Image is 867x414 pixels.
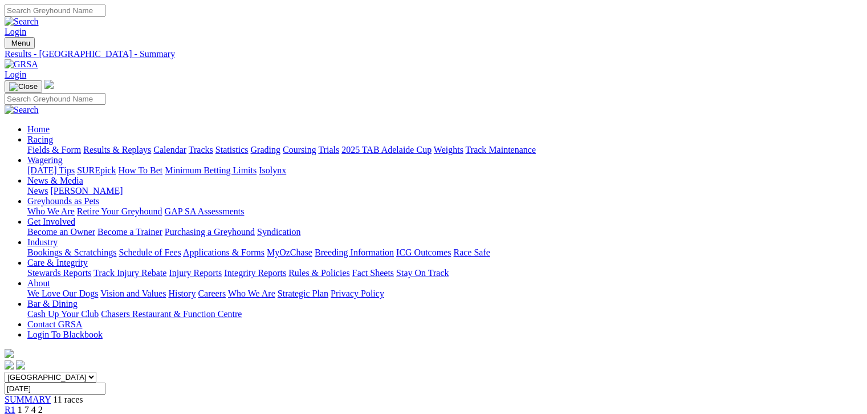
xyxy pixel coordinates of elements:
[27,268,862,278] div: Care & Integrity
[27,309,99,319] a: Cash Up Your Club
[27,124,50,134] a: Home
[27,237,58,247] a: Industry
[5,93,105,105] input: Search
[5,383,105,395] input: Select date
[11,39,30,47] span: Menu
[165,206,245,216] a: GAP SA Assessments
[259,165,286,175] a: Isolynx
[315,247,394,257] a: Breeding Information
[50,186,123,196] a: [PERSON_NAME]
[97,227,162,237] a: Become a Trainer
[5,80,42,93] button: Toggle navigation
[101,309,242,319] a: Chasers Restaurant & Function Centre
[153,145,186,155] a: Calendar
[27,196,99,206] a: Greyhounds as Pets
[119,247,181,257] a: Schedule of Fees
[434,145,463,155] a: Weights
[44,80,54,89] img: logo-grsa-white.png
[224,268,286,278] a: Integrity Reports
[5,37,35,49] button: Toggle navigation
[5,105,39,115] img: Search
[77,165,116,175] a: SUREpick
[27,186,862,196] div: News & Media
[341,145,432,155] a: 2025 TAB Adelaide Cup
[251,145,280,155] a: Grading
[466,145,536,155] a: Track Maintenance
[331,289,384,298] a: Privacy Policy
[5,360,14,370] img: facebook.svg
[27,176,83,185] a: News & Media
[27,319,82,329] a: Contact GRSA
[27,206,75,216] a: Who We Are
[53,395,83,404] span: 11 races
[27,258,88,267] a: Care & Integrity
[27,289,862,299] div: About
[352,268,394,278] a: Fact Sheets
[83,145,151,155] a: Results & Replays
[183,247,264,257] a: Applications & Forms
[27,227,862,237] div: Get Involved
[396,247,451,257] a: ICG Outcomes
[165,227,255,237] a: Purchasing a Greyhound
[5,349,14,358] img: logo-grsa-white.png
[5,5,105,17] input: Search
[5,17,39,27] img: Search
[27,165,75,175] a: [DATE] Tips
[198,289,226,298] a: Careers
[27,155,63,165] a: Wagering
[27,309,862,319] div: Bar & Dining
[169,268,222,278] a: Injury Reports
[288,268,350,278] a: Rules & Policies
[27,186,48,196] a: News
[5,59,38,70] img: GRSA
[5,49,862,59] a: Results - [GEOGRAPHIC_DATA] - Summary
[27,278,50,288] a: About
[168,289,196,298] a: History
[77,206,162,216] a: Retire Your Greyhound
[27,330,103,339] a: Login To Blackbook
[27,247,862,258] div: Industry
[27,145,81,155] a: Fields & Form
[396,268,449,278] a: Stay On Track
[257,227,300,237] a: Syndication
[119,165,163,175] a: How To Bet
[5,27,26,36] a: Login
[318,145,339,155] a: Trials
[5,395,51,404] a: SUMMARY
[27,145,862,155] div: Racing
[27,289,98,298] a: We Love Our Dogs
[165,165,257,175] a: Minimum Betting Limits
[27,135,53,144] a: Racing
[27,206,862,217] div: Greyhounds as Pets
[9,82,38,91] img: Close
[278,289,328,298] a: Strategic Plan
[27,165,862,176] div: Wagering
[27,227,95,237] a: Become an Owner
[267,247,312,257] a: MyOzChase
[27,247,116,257] a: Bookings & Scratchings
[453,247,490,257] a: Race Safe
[228,289,275,298] a: Who We Are
[27,299,78,309] a: Bar & Dining
[215,145,249,155] a: Statistics
[100,289,166,298] a: Vision and Values
[27,268,91,278] a: Stewards Reports
[27,217,75,226] a: Get Involved
[93,268,166,278] a: Track Injury Rebate
[16,360,25,370] img: twitter.svg
[5,70,26,79] a: Login
[189,145,213,155] a: Tracks
[283,145,316,155] a: Coursing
